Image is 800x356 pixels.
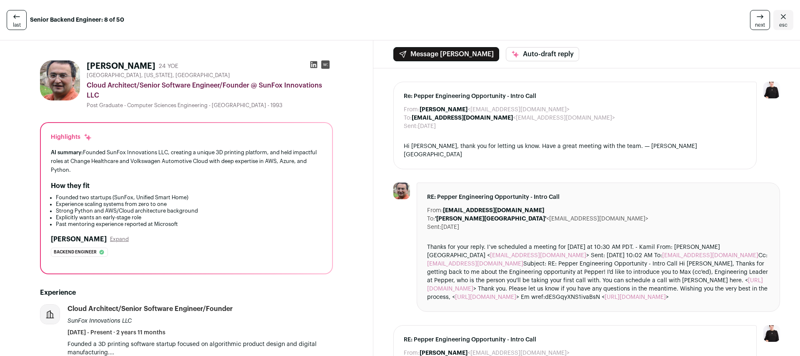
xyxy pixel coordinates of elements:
a: next [750,10,770,30]
div: Post Graduate - Computer Sciences Engineering - [GEOGRAPHIC_DATA] - 1993 [87,102,333,109]
b: [EMAIL_ADDRESS][DOMAIN_NAME] [412,115,513,121]
li: Explicitly wants an early-stage role [56,214,322,221]
div: Thanks for your reply. I’ve scheduled a meeting for [DATE] at 10:30 AM PDT. - Kamil From: [PERSON... [427,243,770,301]
a: [EMAIL_ADDRESS][DOMAIN_NAME] [662,253,758,258]
span: esc [779,22,787,28]
li: Founded two startups (SunFox, Unified Smart Home) [56,194,322,201]
span: [GEOGRAPHIC_DATA], [US_STATE], [GEOGRAPHIC_DATA] [87,72,230,79]
span: Re: Pepper Engineering Opportunity - Intro Call [404,92,746,100]
div: Founded SunFox Innovations LLC, creating a unique 3D printing platform, and held impactful roles ... [51,148,322,174]
li: Strong Python and AWS/Cloud architecture background [56,208,322,214]
h2: [PERSON_NAME] [51,234,107,244]
span: last [13,22,21,28]
a: [URL][DOMAIN_NAME] [455,294,516,300]
li: Experience scaling systems from zero to one [56,201,322,208]
img: 883e040d1c9fd8c53ef41b81d630b606366057de207bfac754c9ae051650899c.jpg [393,183,410,199]
h1: [PERSON_NAME] [87,60,155,72]
dd: <[EMAIL_ADDRESS][DOMAIN_NAME]> [412,114,615,122]
span: [DATE] - Present · 2 years 11 months [67,328,165,337]
img: 883e040d1c9fd8c53ef41b81d630b606366057de207bfac754c9ae051650899c.jpg [40,60,80,100]
div: 24 YOE [159,62,178,70]
button: Auto-draft reply [506,47,579,61]
div: Cloud Architect/Senior Software Engineer/Founder @ SunFox Innovations LLC [87,80,333,100]
dt: To: [404,114,412,122]
button: Message [PERSON_NAME] [393,47,499,61]
a: Close [773,10,793,30]
li: Past mentoring experience reported at Microsoft [56,221,322,228]
dd: [DATE] [441,223,459,231]
h2: How they fit [51,181,90,191]
dt: To: [427,215,435,223]
img: 9240684-medium_jpg [763,82,780,98]
dd: [DATE] [418,122,436,130]
span: Backend engineer [54,248,97,256]
dt: From: [404,105,420,114]
span: RE: Pepper Engineering Opportunity - Intro Call [427,193,770,201]
span: AI summary: [51,150,83,155]
dd: <[EMAIL_ADDRESS][DOMAIN_NAME]> [420,105,570,114]
strong: Senior Backend Engineer: 8 of 50 [30,16,124,24]
a: [EMAIL_ADDRESS][DOMAIN_NAME] [490,253,586,258]
b: [PERSON_NAME] [420,107,467,113]
button: Expand [110,236,129,243]
a: [EMAIL_ADDRESS][DOMAIN_NAME] [427,261,523,267]
dt: Sent: [427,223,441,231]
span: next [755,22,765,28]
a: [URL][DOMAIN_NAME] [605,294,666,300]
dd: <[EMAIL_ADDRESS][DOMAIN_NAME]> [435,215,648,223]
div: Hi [PERSON_NAME], thank you for letting us know. Have a great meeting with the team. — [PERSON_NA... [404,142,746,159]
img: 9240684-medium_jpg [763,325,780,342]
div: Cloud Architect/Senior Software Engineer/Founder [67,304,233,313]
b: '[PERSON_NAME][GEOGRAPHIC_DATA]' [435,216,546,222]
a: last [7,10,27,30]
b: [PERSON_NAME] [420,350,467,356]
h2: Experience [40,288,333,298]
img: company-logo-placeholder-414d4e2ec0e2ddebbe968bf319fdfe5acfe0c9b87f798d344e800bc9a89632a0.png [40,305,60,324]
b: [EMAIL_ADDRESS][DOMAIN_NAME] [443,208,544,213]
dt: From: [427,206,443,215]
span: RE: Pepper Engineering Opportunity - Intro Call [404,336,746,344]
span: SunFox Innovations LLC [67,318,132,324]
dt: Sent: [404,122,418,130]
div: Highlights [51,133,92,141]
